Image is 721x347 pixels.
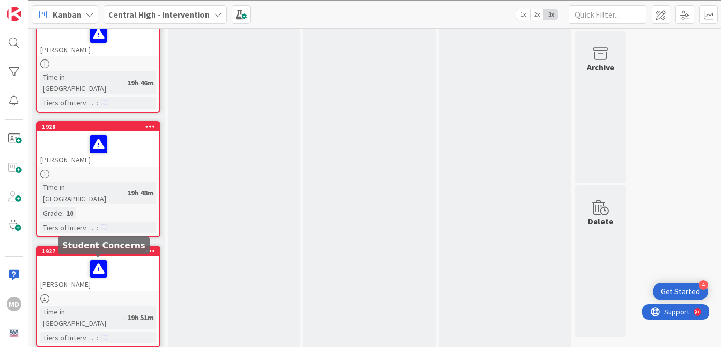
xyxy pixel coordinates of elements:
div: Sort New > Old [4,34,717,43]
div: Delete [588,215,613,228]
input: Search outlines [4,13,96,24]
div: [PERSON_NAME] [37,131,159,167]
div: MD [7,297,21,311]
h5: Student Concerns [62,240,145,250]
div: 19h 51m [125,312,156,323]
div: Visual Art [4,192,717,201]
div: Get Started [661,286,700,297]
div: TODO: put dlg title [4,201,717,210]
div: DELETE [4,259,717,268]
div: 1927 [37,247,159,256]
span: : [123,77,125,88]
div: SAVE [4,314,717,324]
div: Home [4,4,216,13]
div: 10 [64,207,76,219]
div: 1928 [42,123,159,130]
div: Time in [GEOGRAPHIC_DATA] [40,182,123,204]
a: [PERSON_NAME]Time in [GEOGRAPHIC_DATA]:19h 46mTiers of Intervention: [36,11,160,113]
div: Tiers of Intervention [40,332,97,343]
div: Print [4,127,717,136]
div: Tiers of Intervention [40,97,97,109]
div: 19h 48m [125,187,156,199]
div: Download [4,117,717,127]
div: Rename [4,80,717,89]
div: 9+ [52,4,57,12]
div: Sort A > Z [4,24,717,34]
div: Open Get Started checklist, remaining modules: 4 [653,283,708,300]
div: Time in [GEOGRAPHIC_DATA] [40,71,123,94]
div: [PERSON_NAME] [37,21,159,56]
span: : [97,97,98,109]
div: Magazine [4,164,717,173]
div: Journal [4,155,717,164]
div: Archive [587,61,614,73]
div: BOOK [4,324,717,333]
span: : [123,187,125,199]
img: avatar [7,326,21,340]
span: : [62,207,64,219]
div: WEBSITE [4,333,717,342]
div: Sign out [4,71,717,80]
div: 1928[PERSON_NAME] [37,122,159,167]
div: Search for Source [4,145,717,155]
div: [PERSON_NAME] [37,256,159,291]
div: 19h 46m [125,77,156,88]
div: CANCEL [4,286,717,296]
span: : [97,222,98,233]
div: Home [4,277,717,286]
div: 1927[PERSON_NAME] [37,247,159,291]
a: 1928[PERSON_NAME]Time in [GEOGRAPHIC_DATA]:19h 48mGrade:10Tiers of Intervention: [36,121,160,237]
div: Options [4,62,717,71]
div: Move to ... [4,268,717,277]
div: Move To ... [4,43,717,52]
div: Add Outline Template [4,136,717,145]
div: Time in [GEOGRAPHIC_DATA] [40,306,123,329]
div: 4 [699,280,708,290]
span: : [123,312,125,323]
div: Tiers of Intervention [40,222,97,233]
div: Television/Radio [4,183,717,192]
div: 1927 [42,248,159,255]
div: Move To ... [4,89,717,99]
div: SAVE AND GO HOME [4,249,717,259]
div: 1928 [37,122,159,131]
div: Rename Outline [4,108,717,117]
img: Visit kanbanzone.com [7,7,21,21]
div: ??? [4,231,717,240]
div: MOVE [4,296,717,305]
div: Delete [4,52,717,62]
div: Delete [4,99,717,108]
div: Grade [40,207,62,219]
div: CANCEL [4,221,717,231]
div: Newspaper [4,173,717,183]
div: New source [4,305,717,314]
span: : [97,332,98,343]
span: Support [22,2,47,14]
div: [PERSON_NAME] [37,12,159,56]
div: This outline has no content. Would you like to delete it? [4,240,717,249]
